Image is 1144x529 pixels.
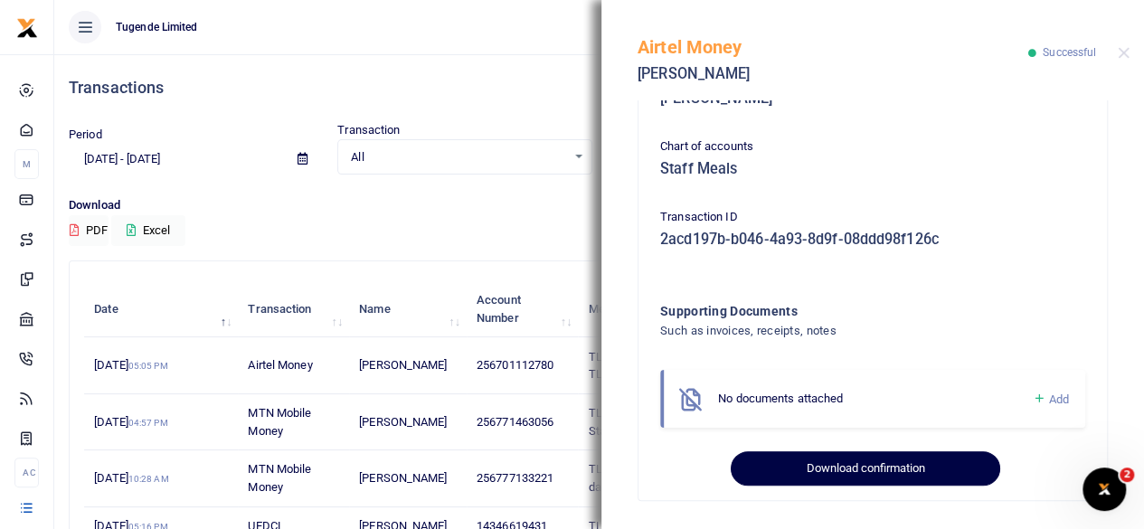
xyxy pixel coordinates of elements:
small: 10:28 AM [128,474,169,484]
th: Memo: activate to sort column ascending [578,281,721,337]
span: 2 [1120,468,1134,482]
li: M [14,149,39,179]
span: TLUG015917 TLUG015851 [588,350,656,382]
span: 256771463056 [477,415,553,429]
a: Add [1032,389,1069,410]
span: [PERSON_NAME] [359,471,447,485]
p: Transaction ID [660,208,1085,227]
span: Airtel Money [248,358,312,372]
button: PDF [69,215,109,246]
img: logo-small [16,17,38,39]
h4: Transactions [69,78,1130,98]
a: logo-small logo-large logo-large [16,20,38,33]
span: Successful [1043,46,1096,59]
span: TLUG015856 Office data [588,462,692,494]
span: [PERSON_NAME] [359,358,447,372]
span: 256777133221 [477,471,553,485]
span: TLUG015893 Staffbreakfast [588,406,665,438]
span: [DATE] [94,415,167,429]
label: Period [69,126,102,144]
span: All [351,148,565,166]
th: Name: activate to sort column ascending [349,281,467,337]
th: Date: activate to sort column descending [84,281,238,337]
label: Transaction [337,121,400,139]
span: MTN Mobile Money [248,462,311,494]
th: Account Number: activate to sort column ascending [467,281,579,337]
span: MTN Mobile Money [248,406,311,438]
h5: [PERSON_NAME] [638,65,1028,83]
span: [DATE] [94,471,168,485]
small: 04:57 PM [128,418,168,428]
span: [DATE] [94,358,167,372]
h4: Such as invoices, receipts, notes [660,321,1012,341]
h5: Staff Meals [660,160,1085,178]
span: [PERSON_NAME] [359,415,447,429]
button: Close [1118,47,1130,59]
iframe: Intercom live chat [1083,468,1126,511]
span: 256701112780 [477,358,553,372]
span: Tugende Limited [109,19,205,35]
h5: Airtel Money [638,36,1028,58]
p: Chart of accounts [660,137,1085,156]
p: Download [69,196,1130,215]
h5: 2acd197b-b046-4a93-8d9f-08ddd98f126c [660,231,1085,249]
h4: Supporting Documents [660,301,1012,321]
button: Excel [111,215,185,246]
span: No documents attached [718,392,843,405]
th: Transaction: activate to sort column ascending [238,281,349,337]
li: Ac [14,458,39,487]
button: Download confirmation [731,451,999,486]
span: Add [1049,392,1069,406]
small: 05:05 PM [128,361,168,371]
input: select period [69,144,283,175]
